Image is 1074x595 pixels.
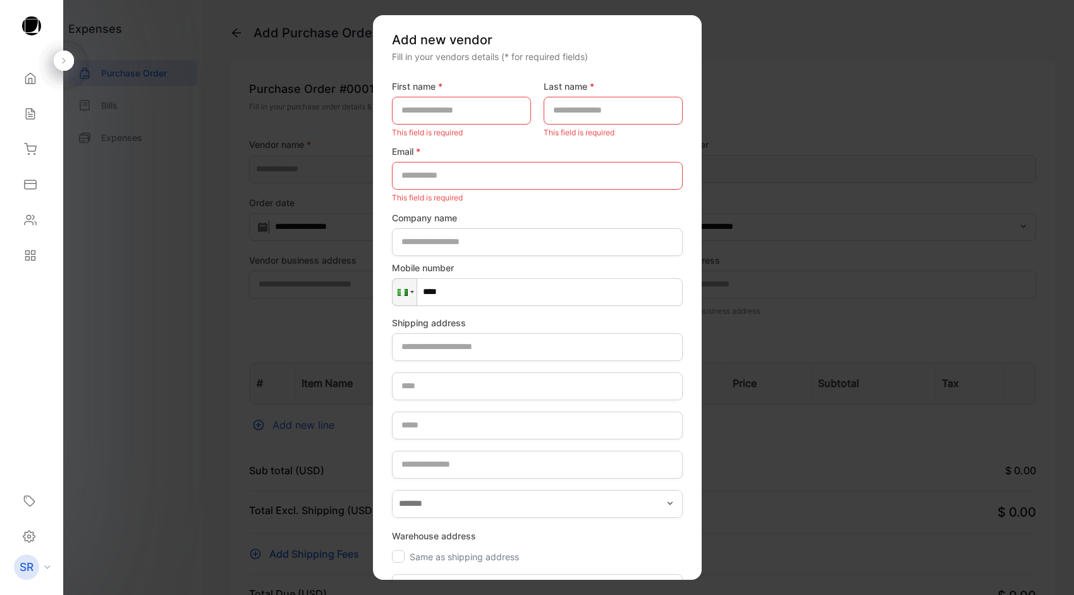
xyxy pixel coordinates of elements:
label: Shipping address [392,316,683,329]
label: First name [392,80,531,93]
p: This field is required [392,125,531,141]
div: Nigeria: + 234 [393,279,417,305]
label: Same as shipping address [410,551,519,562]
p: SR [20,559,34,575]
label: Email [392,145,683,158]
iframe: LiveChat chat widget [1021,542,1074,595]
div: Fill in your vendors details (* for required fields) [392,50,683,63]
p: This field is required [544,125,683,141]
img: logo [22,16,41,35]
label: Company name [392,211,683,224]
label: Mobile number [392,261,683,274]
p: This field is required [392,190,683,206]
p: Warehouse address [392,523,683,549]
p: Add new vendor [392,30,683,49]
label: Last name [544,80,683,93]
